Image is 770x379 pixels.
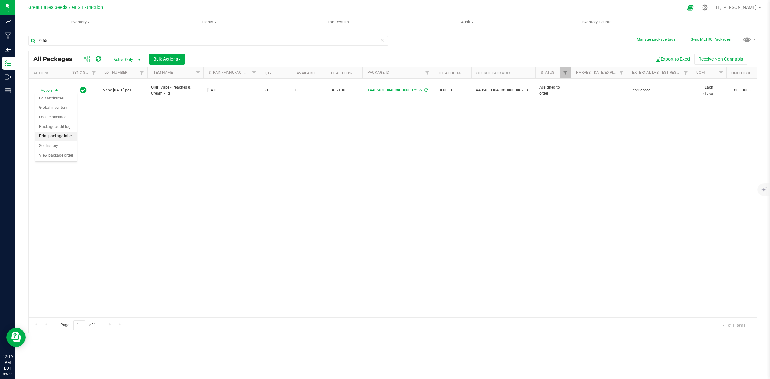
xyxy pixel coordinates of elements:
[152,70,173,75] a: Item Name
[3,354,13,371] p: 12:19 PM EDT
[103,87,143,93] span: Vape [DATE]-pc1
[35,113,77,122] li: Locate package
[694,54,747,65] button: Receive Non-Cannabis
[632,70,682,75] a: External Lab Test Result
[55,320,101,330] span: Page of 1
[680,67,691,78] a: Filter
[15,19,144,25] span: Inventory
[28,5,103,10] span: Great Lakes Seeds / GLS Extraction
[137,67,147,78] a: Filter
[695,84,723,97] span: Each
[5,74,11,80] inline-svg: Outbound
[616,67,627,78] a: Filter
[539,84,567,97] span: Assigned to order
[89,67,99,78] a: Filter
[297,71,316,75] a: Available
[5,60,11,66] inline-svg: Inventory
[701,4,709,11] div: Manage settings
[144,15,273,29] a: Plants
[573,19,620,25] span: Inventory Counts
[5,32,11,39] inline-svg: Manufacturing
[35,94,77,103] li: Edit attributes
[5,19,11,25] inline-svg: Analytics
[35,86,52,95] span: Action
[691,37,731,42] span: Sync METRC Packages
[151,84,200,97] span: GRIP Vape - Peaches & Cream - 1g
[328,86,348,95] span: 86.7100
[726,79,758,102] td: $0.00000
[295,87,320,93] span: 0
[685,34,736,45] button: Sync METRC Packages
[438,71,461,75] a: Total CBD%
[207,87,256,93] span: [DATE]
[263,87,288,93] span: 50
[471,67,535,79] th: Source Packages
[696,70,705,75] a: UOM
[5,46,11,53] inline-svg: Inbound
[153,56,181,62] span: Bulk Actions
[714,320,750,330] span: 1 - 1 of 1 items
[403,15,532,29] a: Audit
[193,67,203,78] a: Filter
[72,70,97,75] a: Sync Status
[73,320,85,330] input: 1
[716,5,758,10] span: Hi, [PERSON_NAME]!
[3,371,13,376] p: 09/22
[104,70,127,75] a: Lot Number
[35,141,77,151] li: See history
[560,67,571,78] a: Filter
[15,15,144,29] a: Inventory
[403,19,531,25] span: Audit
[422,67,433,78] a: Filter
[209,70,253,75] a: STRAIN/Manufactured
[474,87,534,93] div: Value 1: 1A4050300040B8D000006713
[683,1,697,14] span: Open Ecommerce Menu
[437,86,455,95] span: 0.0000
[380,36,385,44] span: Clear
[576,70,626,75] a: Harvest Date/Expiration
[631,87,687,93] span: TestPassed
[541,70,554,75] a: Status
[716,67,726,78] a: Filter
[367,88,422,92] a: 1A4050300040B8D000007255
[249,67,260,78] a: Filter
[329,71,352,75] a: Total THC%
[274,15,403,29] a: Lab Results
[28,36,388,46] input: Search Package ID, Item Name, SKU, Lot or Part Number...
[265,71,272,75] a: Qty
[35,151,77,160] li: View package order
[532,15,661,29] a: Inventory Counts
[35,132,77,141] li: Print package label
[424,88,428,92] span: Sync from Compliance System
[637,37,675,42] button: Manage package tags
[5,88,11,94] inline-svg: Reports
[35,103,77,113] li: Global inventory
[651,54,694,65] button: Export to Excel
[33,71,64,75] div: Actions
[732,71,751,75] a: Unit Cost
[33,56,79,63] span: All Packages
[319,19,358,25] span: Lab Results
[149,54,185,65] button: Bulk Actions
[80,86,87,95] span: In Sync
[145,19,273,25] span: Plants
[53,86,61,95] span: select
[35,122,77,132] li: Package audit log
[695,90,723,97] p: (1 g ea.)
[367,70,389,75] a: Package ID
[6,328,26,347] iframe: Resource center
